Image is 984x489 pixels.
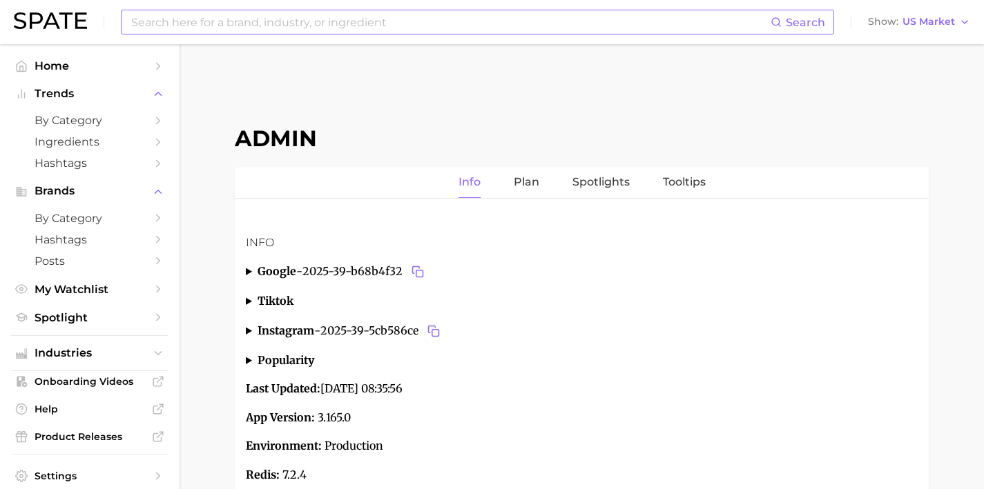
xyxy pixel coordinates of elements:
p: 7.2.4 [246,466,918,484]
strong: Environment: [246,439,322,452]
input: Search here for a brand, industry, or ingredient [130,10,771,34]
a: Spotlights [572,167,630,198]
h3: Info [246,234,918,251]
a: by Category [11,208,168,229]
p: [DATE] 08:35:56 [246,380,918,398]
span: Settings [35,470,145,482]
span: US Market [903,18,955,26]
span: by Category [35,212,145,225]
span: by Category [35,114,145,127]
span: Home [35,59,145,72]
button: Brands [11,181,168,201]
summary: instagram-2025-39-5cb586ceCopy 2025-39-5cb586ce to clipboard [246,321,918,341]
a: Onboarding Videos [11,371,168,392]
span: Hashtags [35,157,145,170]
span: Search [786,16,825,29]
a: My Watchlist [11,279,168,300]
a: Tooltips [663,167,706,198]
button: ShowUS Market [865,13,974,31]
a: Hashtags [11,229,168,250]
button: Copy 2025-39-5cb586ce to clipboard [424,321,443,341]
span: Help [35,403,145,415]
span: - [314,323,320,337]
a: Home [11,55,168,77]
summary: tiktok [246,292,918,310]
span: 2025-39-b68b4f32 [302,262,427,281]
span: My Watchlist [35,283,145,296]
button: Trends [11,83,168,104]
span: - [296,264,302,278]
a: Ingredients [11,131,168,152]
a: Help [11,399,168,419]
summary: google-2025-39-b68b4f32Copy 2025-39-b68b4f32 to clipboard [246,262,918,281]
a: Settings [11,466,168,486]
a: Plan [514,167,539,198]
p: Production [246,437,918,455]
a: by Category [11,110,168,131]
span: Industries [35,347,145,359]
strong: Last Updated: [246,381,320,395]
strong: App Version: [246,410,315,424]
span: Posts [35,255,145,268]
a: Product Releases [11,426,168,447]
a: Hashtags [11,152,168,174]
strong: instagram [258,323,314,337]
strong: Redis: [246,468,280,481]
a: Spotlight [11,307,168,328]
span: 2025-39-5cb586ce [320,321,443,341]
span: Onboarding Videos [35,375,145,388]
span: Brands [35,185,145,197]
strong: google [258,264,296,278]
span: Spotlight [35,311,145,324]
img: SPATE [14,12,87,29]
span: Product Releases [35,430,145,443]
summary: popularity [246,352,918,370]
a: Info [459,167,481,198]
span: Ingredients [35,135,145,148]
span: Trends [35,88,145,100]
strong: tiktok [258,294,293,308]
button: Copy 2025-39-b68b4f32 to clipboard [408,262,427,281]
a: Posts [11,250,168,272]
span: Show [868,18,898,26]
button: Industries [11,343,168,363]
h1: Admin [235,125,929,152]
span: Hashtags [35,233,145,246]
strong: popularity [258,353,314,367]
p: 3.165.0 [246,409,918,427]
